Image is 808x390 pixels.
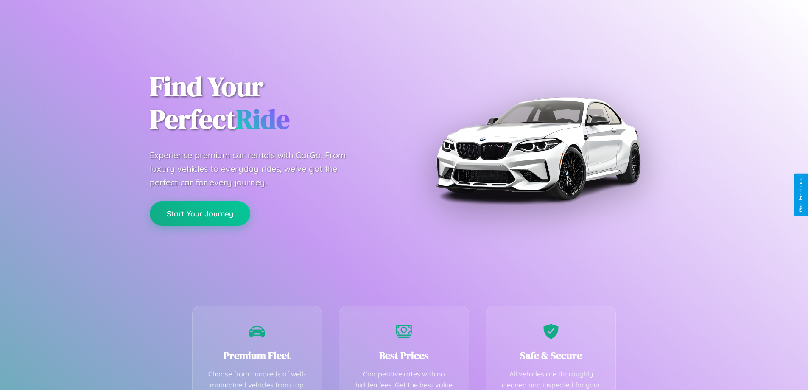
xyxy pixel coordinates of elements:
img: Premium BMW car rental vehicle [432,42,644,255]
button: Start Your Journey [150,201,250,226]
p: Experience premium car rentals with CarGo. From luxury vehicles to everyday rides, we've got the ... [150,149,362,189]
h3: Safe & Secure [499,348,603,362]
h3: Best Prices [352,348,456,362]
h1: Find Your Perfect [150,70,391,136]
span: Ride [236,101,290,137]
div: Give Feedback [798,178,804,212]
h3: Premium Fleet [205,348,309,362]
